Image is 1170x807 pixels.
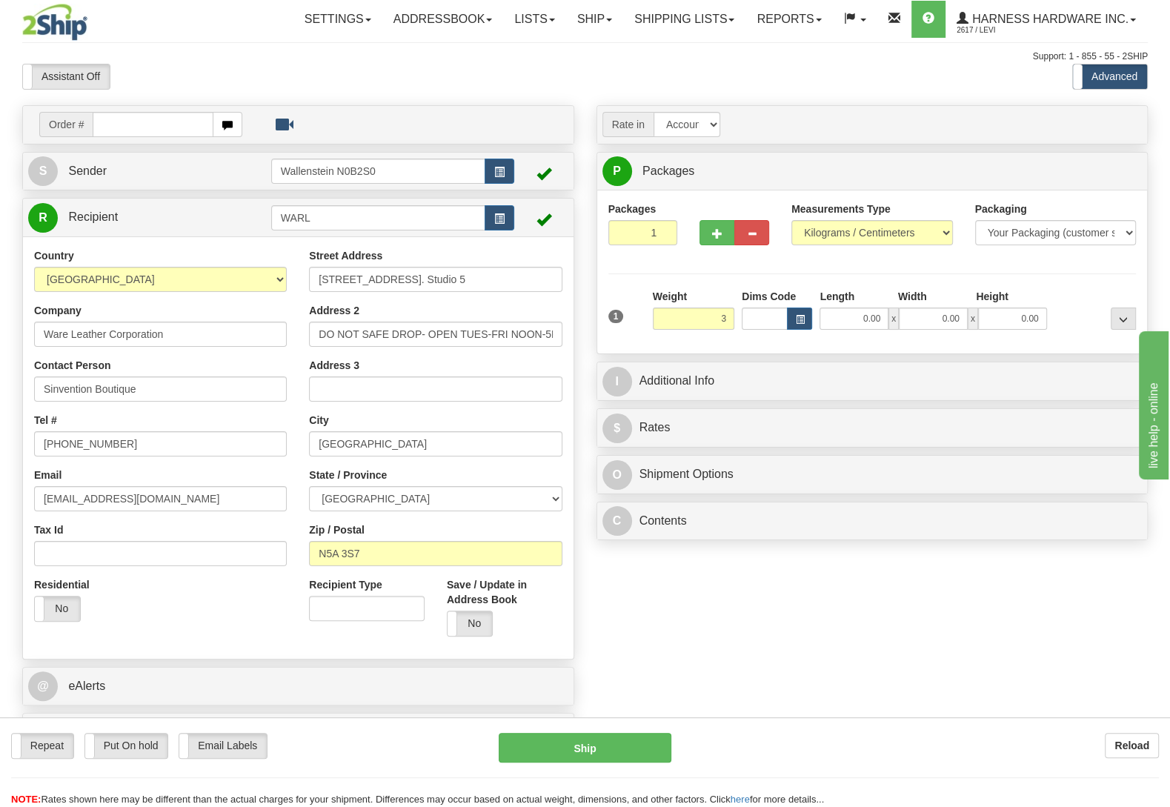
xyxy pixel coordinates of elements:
span: Order # [39,112,93,137]
img: logo2617.jpg [22,4,87,41]
span: 2617 / Levi [957,23,1068,38]
label: Packaging [975,202,1027,216]
label: Recipient Type [309,577,382,592]
a: Reports [745,1,832,38]
label: Dims Code [742,289,796,304]
label: Measurements Type [791,202,891,216]
label: Height [976,289,1008,304]
label: Repeat [12,734,73,758]
span: I [602,367,632,396]
label: Weight [653,289,687,304]
label: Advanced [1073,64,1147,89]
label: Assistant Off [23,64,110,89]
a: OShipment Options [602,459,1143,490]
span: Sender [68,165,107,177]
label: Company [34,303,82,318]
label: Residential [34,577,90,592]
a: IAdditional Info [602,366,1143,396]
label: Street Address [309,248,382,263]
span: eAlerts [68,680,105,692]
a: @ eAlerts [28,671,568,702]
a: here [731,794,750,805]
a: $Rates [602,413,1143,443]
label: Length [820,289,854,304]
span: 1 [608,310,624,323]
label: Email [34,468,62,482]
label: Country [34,248,74,263]
label: State / Province [309,468,387,482]
label: Tel # [34,413,57,428]
input: Sender Id [271,159,485,184]
b: Reload [1114,740,1149,751]
span: R [28,203,58,233]
label: City [309,413,328,428]
iframe: chat widget [1136,328,1169,479]
label: Tax Id [34,522,63,537]
label: Contact Person [34,358,110,373]
a: Harness Hardware Inc. 2617 / Levi [945,1,1147,38]
span: NOTE: [11,794,41,805]
div: live help - online [11,9,137,27]
a: P Packages [602,156,1143,187]
span: P [602,156,632,186]
a: S Sender [28,156,271,187]
button: Ship [499,733,671,763]
span: Harness Hardware Inc. [968,13,1129,25]
label: Address 3 [309,358,359,373]
a: Lists [503,1,565,38]
label: No [448,611,493,636]
span: x [888,308,899,330]
label: Zip / Postal [309,522,365,537]
a: Ship [566,1,623,38]
span: S [28,156,58,186]
label: Packages [608,202,657,216]
span: Recipient [68,210,118,223]
label: Put On hold [85,734,168,758]
label: No [35,597,80,621]
span: Rate in [602,112,654,137]
input: Enter a location [309,267,562,292]
label: Address 2 [309,303,359,318]
span: x [968,308,978,330]
span: $ [602,414,632,443]
span: Packages [642,165,694,177]
span: @ [28,671,58,701]
a: CContents [602,506,1143,537]
button: Reload [1105,733,1159,758]
label: Width [898,289,927,304]
a: Shipping lists [623,1,745,38]
span: O [602,460,632,490]
div: ... [1111,308,1136,330]
span: C [602,506,632,536]
a: R Recipient [28,202,244,233]
input: Recipient Id [271,205,485,230]
div: Support: 1 - 855 - 55 - 2SHIP [22,50,1148,63]
label: Save / Update in Address Book [447,577,562,607]
label: Email Labels [179,734,267,758]
a: Settings [293,1,382,38]
a: Addressbook [382,1,504,38]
